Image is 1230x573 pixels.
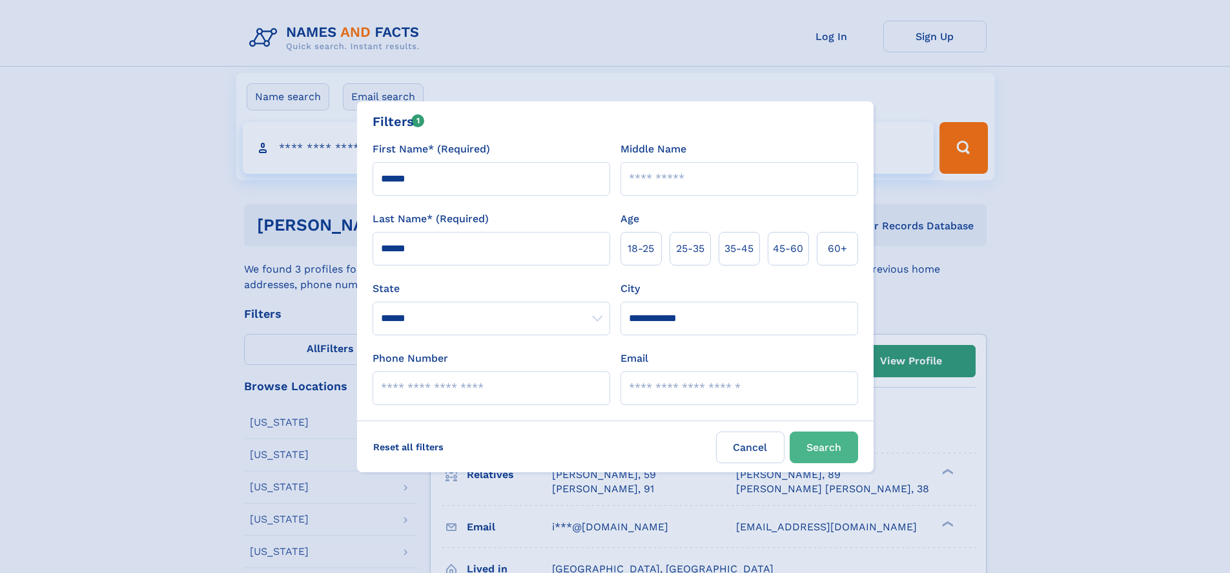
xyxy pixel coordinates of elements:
[373,281,610,297] label: State
[373,141,490,157] label: First Name* (Required)
[373,351,448,366] label: Phone Number
[365,432,452,463] label: Reset all filters
[790,432,858,463] button: Search
[676,241,704,256] span: 25‑35
[620,351,648,366] label: Email
[620,281,640,297] label: City
[620,211,639,227] label: Age
[373,112,425,131] div: Filters
[724,241,753,256] span: 35‑45
[620,141,686,157] label: Middle Name
[773,241,803,256] span: 45‑60
[373,211,489,227] label: Last Name* (Required)
[716,432,784,463] label: Cancel
[828,241,847,256] span: 60+
[628,241,654,256] span: 18‑25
